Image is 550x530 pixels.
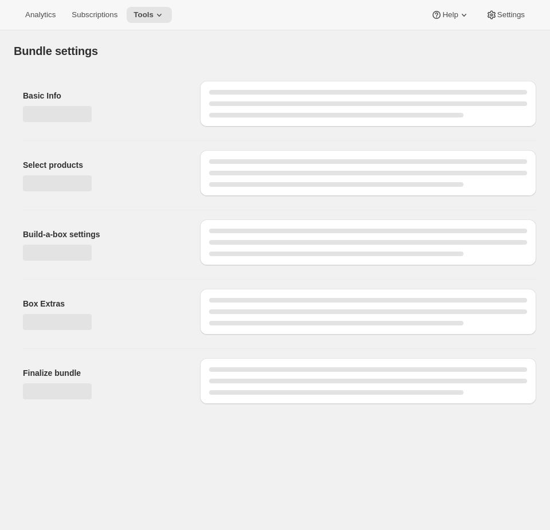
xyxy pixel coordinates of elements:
[133,10,154,19] span: Tools
[23,90,182,101] h2: Basic Info
[72,10,117,19] span: Subscriptions
[25,10,56,19] span: Analytics
[497,10,525,19] span: Settings
[23,159,182,171] h2: Select products
[23,298,182,309] h2: Box Extras
[14,44,98,58] h1: Bundle settings
[442,10,458,19] span: Help
[23,229,182,240] h2: Build-a-box settings
[18,7,62,23] button: Analytics
[424,7,476,23] button: Help
[127,7,172,23] button: Tools
[479,7,532,23] button: Settings
[65,7,124,23] button: Subscriptions
[23,367,182,379] h2: Finalize bundle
